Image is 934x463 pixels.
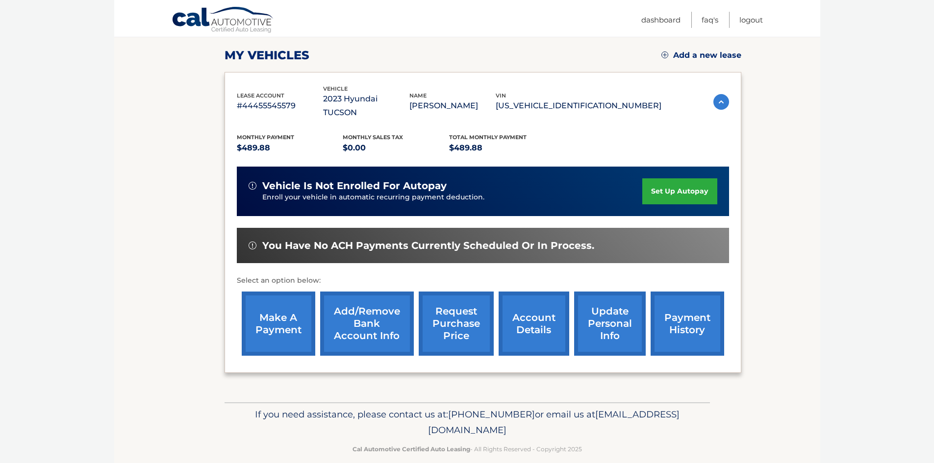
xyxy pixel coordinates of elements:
[262,192,643,203] p: Enroll your vehicle in automatic recurring payment deduction.
[713,94,729,110] img: accordion-active.svg
[249,242,256,249] img: alert-white.svg
[237,99,323,113] p: #44455545579
[496,99,661,113] p: [US_VEHICLE_IDENTIFICATION_NUMBER]
[574,292,646,356] a: update personal info
[499,292,569,356] a: account details
[237,141,343,155] p: $489.88
[237,134,294,141] span: Monthly Payment
[231,444,704,454] p: - All Rights Reserved - Copyright 2025
[225,48,309,63] h2: my vehicles
[641,12,681,28] a: Dashboard
[642,178,717,204] a: set up autopay
[739,12,763,28] a: Logout
[419,292,494,356] a: request purchase price
[353,445,470,453] strong: Cal Automotive Certified Auto Leasing
[661,51,668,58] img: add.svg
[231,407,704,438] p: If you need assistance, please contact us at: or email us at
[449,141,555,155] p: $489.88
[409,99,496,113] p: [PERSON_NAME]
[172,6,275,35] a: Cal Automotive
[409,92,427,99] span: name
[242,292,315,356] a: make a payment
[237,275,729,287] p: Select an option below:
[323,92,409,120] p: 2023 Hyundai TUCSON
[661,50,741,60] a: Add a new lease
[323,85,348,92] span: vehicle
[496,92,506,99] span: vin
[320,292,414,356] a: Add/Remove bank account info
[343,141,449,155] p: $0.00
[237,92,284,99] span: lease account
[449,134,527,141] span: Total Monthly Payment
[249,182,256,190] img: alert-white.svg
[651,292,724,356] a: payment history
[343,134,403,141] span: Monthly sales Tax
[702,12,718,28] a: FAQ's
[428,409,680,436] span: [EMAIL_ADDRESS][DOMAIN_NAME]
[262,180,447,192] span: vehicle is not enrolled for autopay
[448,409,535,420] span: [PHONE_NUMBER]
[262,240,594,252] span: You have no ACH payments currently scheduled or in process.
